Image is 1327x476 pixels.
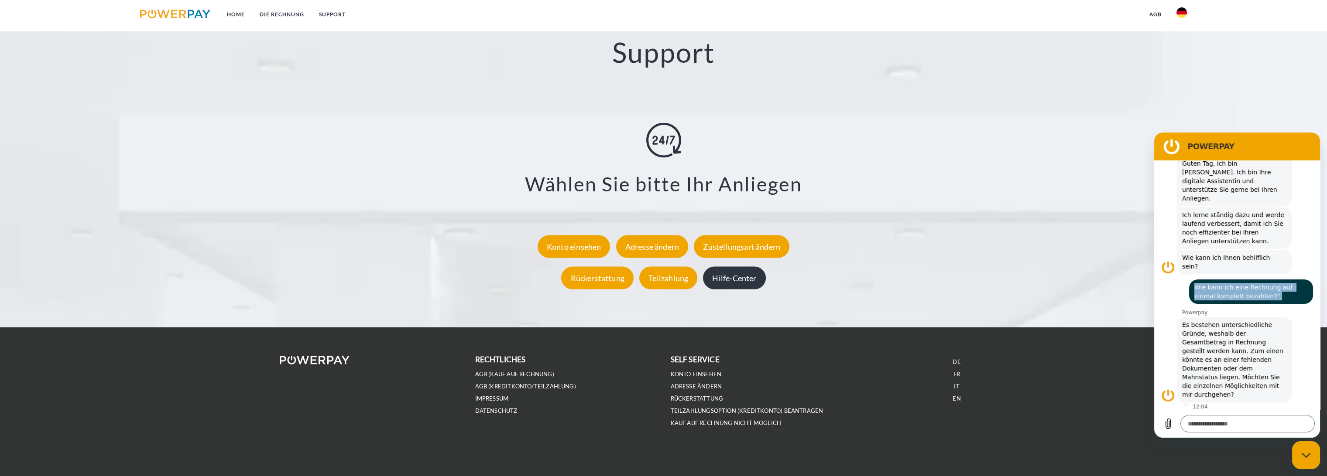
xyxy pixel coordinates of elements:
[77,172,1250,196] h3: Wählen Sie bitte Ihr Anliegen
[953,371,960,378] a: FR
[561,266,634,289] div: Rückerstattung
[219,7,252,22] a: Home
[671,355,720,364] b: self service
[953,395,960,402] a: EN
[614,241,691,251] a: Adresse ändern
[639,266,697,289] div: Teilzahlung
[701,273,768,282] a: Hilfe-Center
[1176,7,1187,18] img: de
[66,35,1261,70] h2: Support
[1292,441,1320,469] iframe: Schaltfläche zum Öffnen des Messaging-Fensters; Konversation läuft
[671,407,823,415] a: Teilzahlungsoption (KREDITKONTO) beantragen
[694,235,789,258] div: Zustellungsart ändern
[252,7,312,22] a: DIE RECHNUNG
[637,273,700,282] a: Teilzahlung
[280,356,350,364] img: logo-powerpay-white.svg
[538,235,610,258] div: Konto einsehen
[1142,7,1169,22] a: agb
[1154,133,1320,438] iframe: Messaging-Fenster
[140,10,210,18] img: logo-powerpay.svg
[671,395,724,402] a: Rückerstattung
[475,355,526,364] b: rechtliches
[671,419,782,427] a: Kauf auf Rechnung nicht möglich
[703,266,765,289] div: Hilfe-Center
[954,383,959,390] a: IT
[475,371,554,378] a: AGB (Kauf auf Rechnung)
[475,407,518,415] a: DATENSCHUTZ
[692,241,792,251] a: Zustellungsart ändern
[646,123,681,158] img: online-shopping.svg
[475,383,576,390] a: AGB (Kreditkonto/Teilzahlung)
[559,273,636,282] a: Rückerstattung
[671,371,722,378] a: Konto einsehen
[535,241,613,251] a: Konto einsehen
[475,395,509,402] a: IMPRESSUM
[953,358,960,366] a: DE
[312,7,353,22] a: SUPPORT
[616,235,689,258] div: Adresse ändern
[671,383,722,390] a: Adresse ändern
